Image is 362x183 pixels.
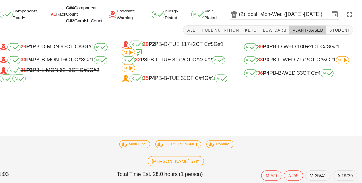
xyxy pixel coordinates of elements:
[154,78,160,84] b: P4
[74,10,115,29] div: Component Count Garnish Count
[247,47,353,55] div: PB-D-WED 100 CT C#3
[128,45,234,60] div: PB-D-TUE 117 CT C#5
[327,30,353,39] button: Student
[206,32,242,37] span: Full Nutrition
[137,46,146,50] span: K
[303,60,309,66] span: +2
[35,48,41,53] b: P1
[103,62,112,66] span: M
[91,60,101,66] span: G#1
[130,62,139,66] span: K
[159,17,168,21] span: A
[59,16,64,22] span: A1
[247,60,353,67] div: PB-L-WED 71 CT C#5
[265,48,272,53] b: P3
[154,45,160,51] b: P2
[260,60,265,66] span: 33
[291,30,327,39] button: Plant-Based
[338,171,353,181] span: A 19/30
[294,32,324,37] span: Plant-Based
[130,69,139,73] span: M
[35,60,41,66] b: P4
[260,73,265,79] span: 36
[198,17,206,21] span: M
[245,30,262,39] button: Keto
[18,62,27,66] span: K
[190,32,200,37] span: All
[148,45,154,51] span: 29
[74,23,82,28] span: G#2
[128,60,234,75] div: PB-L-TUE 81 CT C#4
[18,72,27,76] span: K
[214,142,233,149] span: Romina
[146,60,153,66] b: P3
[183,60,189,66] span: +2
[103,49,112,53] span: M
[91,48,101,53] span: G#1
[247,32,260,37] span: Keto
[96,71,106,76] span: G#2
[9,60,115,67] div: PB-B-MON 16 CT C#3
[129,142,151,149] span: Main Line
[73,71,79,76] span: +3
[218,62,226,66] span: A
[29,60,35,66] span: 34
[290,171,300,181] span: A 2/5
[29,71,35,76] span: 31
[11,80,20,83] span: A
[262,30,291,39] button: Low Carb
[9,70,115,85] div: PB-L-MON 62 CT C#5
[327,60,336,66] span: G#1
[194,45,200,51] span: +2
[4,11,358,27] div: Components Ready Rack Foodsafe Warning Allergy Plated Main Plated
[338,62,347,66] span: M
[164,142,201,149] span: [PERSON_NAME]
[74,10,81,15] span: C#4
[128,78,234,85] div: PB-B-TUE 35 CT C#4
[206,60,216,66] span: G#2
[249,74,258,78] span: K
[323,74,332,78] span: M
[265,60,272,66] b: P3
[208,78,218,84] span: G#1
[331,48,340,53] span: G#1
[260,48,265,53] span: 30
[18,49,27,53] span: K
[249,49,258,53] span: K
[330,32,350,37] span: Student
[141,60,146,66] span: 32
[137,80,146,83] span: K
[217,45,227,51] span: G#1
[157,157,204,167] span: [PERSON_NAME] 57m
[24,80,32,83] span: M
[220,80,229,83] span: M
[265,73,272,79] b: P4
[249,62,258,66] span: K
[4,170,122,182] div: 21:03
[130,54,139,58] span: M
[148,78,154,84] span: 35
[203,30,245,39] button: Full Nutrition
[29,48,35,53] span: 28
[311,171,327,181] span: M 35/41
[187,30,203,39] button: All
[242,16,249,22] div: (2)
[122,170,240,182] div: Total Time Est. 28.0 hours (1 person)
[268,171,279,181] span: M 5/9
[35,71,41,76] b: P2
[265,32,289,37] span: Low Carb
[11,17,20,21] span: K
[307,48,313,53] span: +2
[247,73,353,80] div: PB-B-WED 33 CT C#4
[9,47,115,55] div: PB-D-MON 93 CT C#3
